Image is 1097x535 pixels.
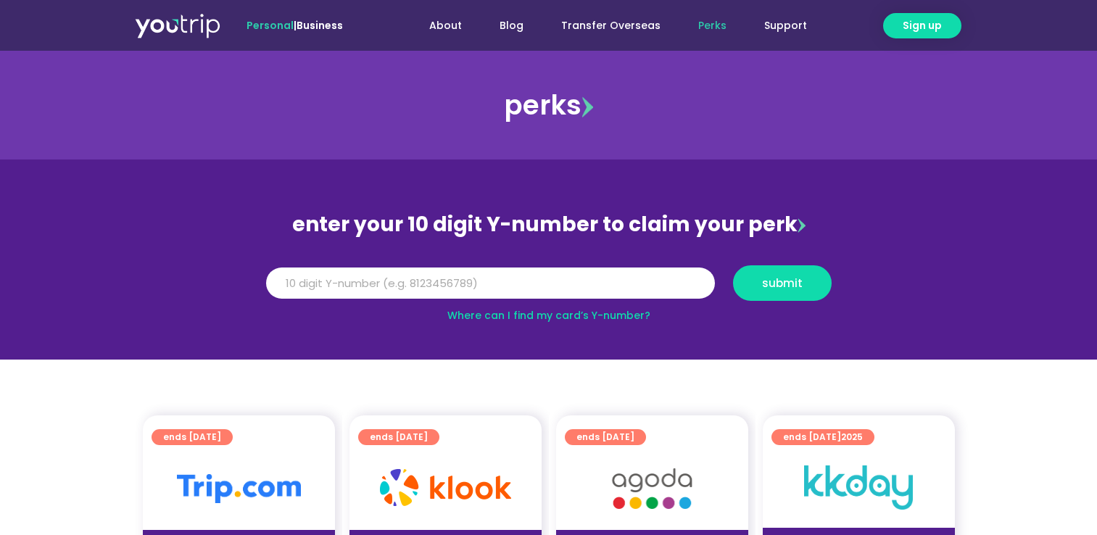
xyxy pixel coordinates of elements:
span: ends [DATE] [576,429,634,445]
form: Y Number [266,265,832,312]
nav: Menu [382,12,826,39]
a: Transfer Overseas [542,12,679,39]
input: 10 digit Y-number (e.g. 8123456789) [266,267,715,299]
span: | [247,18,343,33]
a: ends [DATE] [152,429,233,445]
span: ends [DATE] [783,429,863,445]
span: submit [762,278,803,289]
a: Perks [679,12,745,39]
a: ends [DATE]2025 [771,429,874,445]
a: About [410,12,481,39]
span: ends [DATE] [163,429,221,445]
a: Sign up [883,13,961,38]
button: submit [733,265,832,301]
span: 2025 [841,431,863,443]
a: ends [DATE] [358,429,439,445]
span: Personal [247,18,294,33]
a: Blog [481,12,542,39]
a: ends [DATE] [565,429,646,445]
a: Support [745,12,826,39]
a: Where can I find my card’s Y-number? [447,308,650,323]
div: enter your 10 digit Y-number to claim your perk [259,206,839,244]
span: ends [DATE] [370,429,428,445]
a: Business [297,18,343,33]
span: Sign up [903,18,942,33]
